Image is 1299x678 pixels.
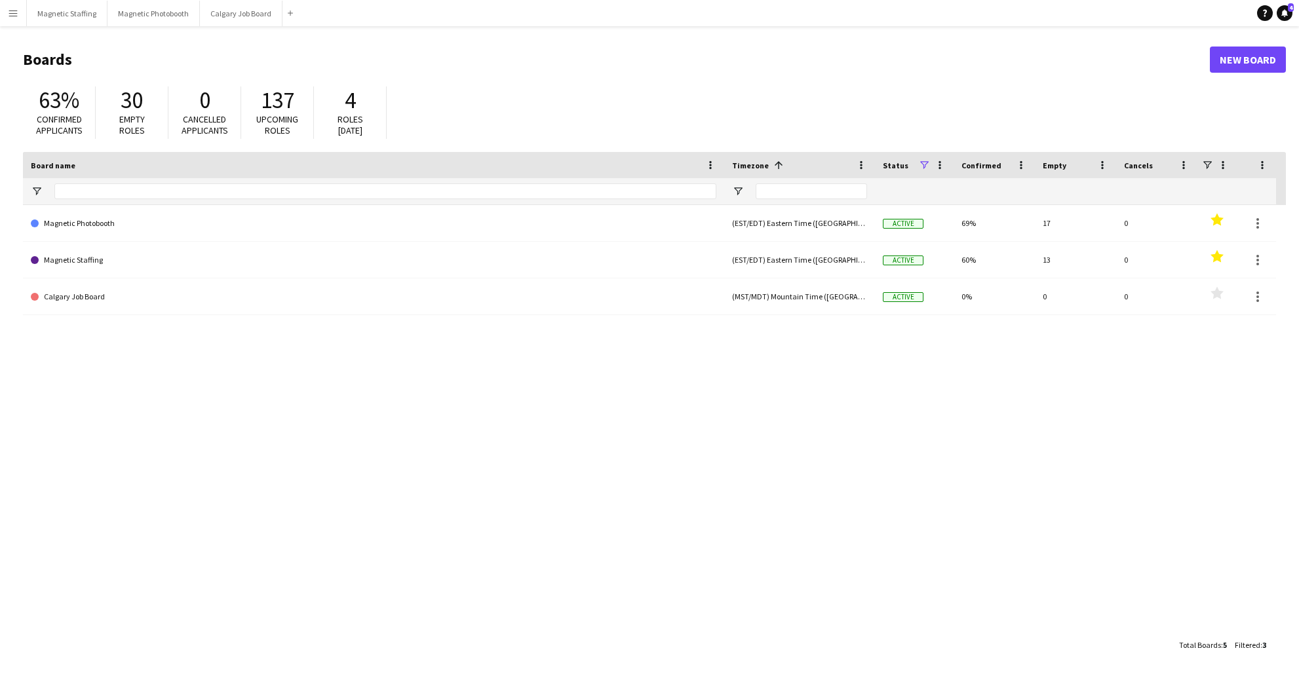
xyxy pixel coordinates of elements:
span: Roles [DATE] [338,113,363,136]
span: Empty roles [119,113,145,136]
button: Calgary Job Board [200,1,282,26]
div: (EST/EDT) Eastern Time ([GEOGRAPHIC_DATA] & [GEOGRAPHIC_DATA]) [724,242,875,278]
a: Calgary Job Board [31,278,716,315]
div: 69% [954,205,1035,241]
span: Timezone [732,160,769,170]
span: Cancels [1124,160,1153,170]
span: Active [883,292,923,302]
input: Timezone Filter Input [756,183,867,199]
div: (MST/MDT) Mountain Time ([GEOGRAPHIC_DATA] & [GEOGRAPHIC_DATA]) [724,278,875,314]
span: 4 [345,86,356,115]
span: Upcoming roles [256,113,298,136]
span: 4 [1288,3,1294,12]
h1: Boards [23,50,1210,69]
span: Board name [31,160,75,170]
span: Total Boards [1179,640,1221,650]
span: 30 [121,86,143,115]
div: 0% [954,278,1035,314]
div: : [1179,632,1227,658]
div: (EST/EDT) Eastern Time ([GEOGRAPHIC_DATA] & [GEOGRAPHIC_DATA]) [724,205,875,241]
span: 5 [1223,640,1227,650]
span: 0 [199,86,210,115]
button: Open Filter Menu [31,185,43,197]
input: Board name Filter Input [54,183,716,199]
div: : [1235,632,1266,658]
span: Active [883,219,923,229]
a: Magnetic Staffing [31,242,716,278]
span: Status [883,160,908,170]
span: Confirmed [961,160,1001,170]
span: Cancelled applicants [182,113,228,136]
div: 0 [1116,205,1197,241]
a: 4 [1277,5,1292,21]
button: Magnetic Photobooth [107,1,200,26]
span: 63% [39,86,79,115]
div: 60% [954,242,1035,278]
div: 0 [1035,278,1116,314]
div: 0 [1116,278,1197,314]
div: 0 [1116,242,1197,278]
a: New Board [1210,47,1286,73]
span: Empty [1043,160,1066,170]
button: Magnetic Staffing [27,1,107,26]
span: Active [883,255,923,265]
span: Filtered [1235,640,1260,650]
span: Confirmed applicants [36,113,83,136]
div: 17 [1035,205,1116,241]
button: Open Filter Menu [732,185,744,197]
span: 137 [261,86,294,115]
span: 3 [1262,640,1266,650]
div: 13 [1035,242,1116,278]
a: Magnetic Photobooth [31,205,716,242]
